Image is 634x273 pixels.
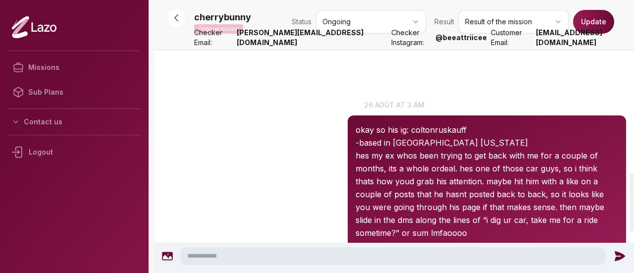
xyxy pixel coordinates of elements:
strong: [PERSON_NAME][EMAIL_ADDRESS][DOMAIN_NAME] [237,28,387,48]
button: Update [573,10,614,34]
span: Checker Instagram: [391,28,431,48]
span: Checker Email: [194,28,233,48]
button: Contact us [8,113,141,131]
span: Result [434,17,454,27]
p: hes my ex whos been trying to get back with me for a couple of months, its a whole ordeal. hes on... [356,149,618,239]
span: Customer Email: [491,28,532,48]
p: cherrybunny [194,10,251,24]
a: Sub Plans [8,80,141,105]
span: Status [292,17,312,27]
p: Ongoing mission [194,24,243,34]
p: 26 août at 3 am [155,100,634,110]
a: Missions [8,55,141,80]
div: Logout [8,139,141,165]
p: -based in [GEOGRAPHIC_DATA] [US_STATE] [356,136,618,149]
strong: @ beeattriicee [435,33,487,43]
p: okay so his ig: coltonruskauff [356,123,618,136]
